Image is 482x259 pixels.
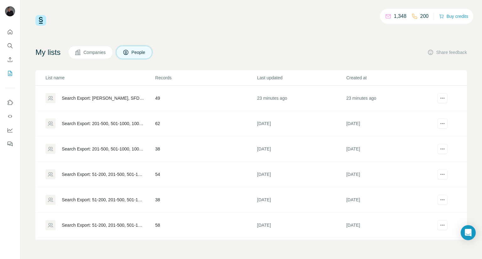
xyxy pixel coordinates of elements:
td: [DATE] [346,162,435,187]
span: Companies [83,49,106,55]
button: Buy credits [439,12,468,21]
div: Search Export: 201-500, 501-1000, 1001-5000, 5001-10,000, 10,000+, [GEOGRAPHIC_DATA], [GEOGRAPHIC... [62,120,145,127]
img: Surfe Logo [35,15,46,26]
p: List name [46,75,155,81]
button: My lists [5,68,15,79]
td: 62 [155,111,257,136]
button: Share feedback [427,49,467,55]
td: [DATE] [257,213,346,238]
button: Feedback [5,138,15,150]
p: Last updated [257,75,345,81]
td: [DATE] [257,187,346,213]
td: [DATE] [257,136,346,162]
td: [DATE] [257,111,346,136]
button: Quick start [5,26,15,38]
button: actions [437,195,447,205]
td: 38 [155,187,257,213]
p: 1,348 [394,13,406,20]
h4: My lists [35,47,61,57]
p: 200 [420,13,429,20]
div: Open Intercom Messenger [461,225,476,240]
button: actions [437,93,447,103]
button: actions [437,220,447,230]
td: 49 [155,86,257,111]
td: 58 [155,213,257,238]
div: Search Export: 51-200, 201-500, 501-1000, 1001-5000, 5001-10,000, 10,000+, [GEOGRAPHIC_DATA], [GE... [62,222,145,228]
button: Search [5,40,15,51]
button: Enrich CSV [5,54,15,65]
td: [DATE] [346,111,435,136]
td: 23 minutes ago [257,86,346,111]
button: actions [437,119,447,129]
td: [DATE] [346,136,435,162]
td: 23 minutes ago [346,86,435,111]
button: actions [437,144,447,154]
button: Dashboard [5,124,15,136]
td: [DATE] [346,213,435,238]
div: Search Export: 201-500, 501-1000, 1001-5000, 5001-10,000, 10,000+, [GEOGRAPHIC_DATA], [GEOGRAPHIC... [62,146,145,152]
div: Search Export: 51-200, 201-500, 501-1000, 1001-5000, 5001-10,000, 10,000+, Responsable HSE, Direc... [62,171,145,177]
td: [DATE] [257,162,346,187]
div: Search Export: 51-200, 201-500, 501-1000, 1001-5000, 5001-10,000, 10,000+, Responsable HSE, Direc... [62,197,145,203]
td: 38 [155,136,257,162]
td: [DATE] [346,187,435,213]
td: 54 [155,162,257,187]
span: People [131,49,146,55]
img: Avatar [5,6,15,16]
p: Records [155,75,257,81]
div: Search Export: [PERSON_NAME], SFDE TRAVAUX, NGE - BTP, TP LYAUDET, BERGERAC MATERIAUX ET VALORISA... [62,95,145,101]
button: Use Surfe API [5,111,15,122]
button: actions [437,169,447,179]
p: Created at [346,75,435,81]
button: Use Surfe on LinkedIn [5,97,15,108]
